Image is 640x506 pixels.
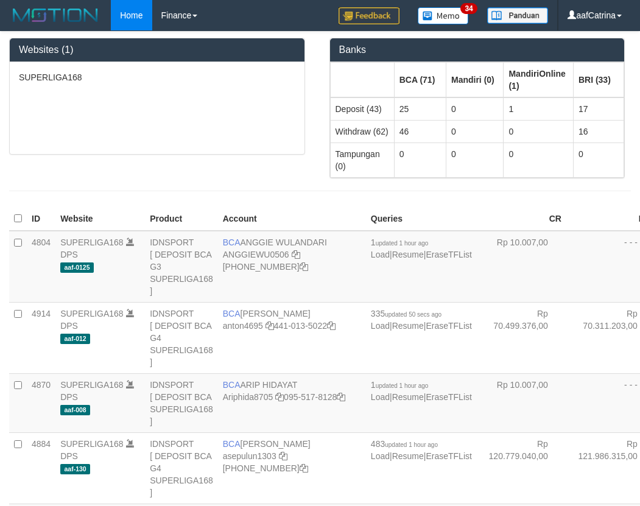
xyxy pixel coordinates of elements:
a: SUPERLIGA168 [60,237,124,247]
a: Copy anton4695 to clipboard [265,321,274,331]
a: Load [371,321,390,331]
a: Resume [392,321,424,331]
td: [PERSON_NAME] 441-013-5022 [218,302,366,373]
td: DPS [55,231,145,303]
td: ARIP HIDAYAT 095-517-8128 [218,373,366,432]
span: aaf-0125 [60,262,94,273]
td: 4870 [27,373,55,432]
h3: Banks [339,44,616,55]
td: [PERSON_NAME] [PHONE_NUMBER] [218,432,366,504]
span: aaf-130 [60,464,90,474]
a: EraseTFList [426,250,471,259]
a: anton4695 [223,321,263,331]
a: Copy Ariphida8705 to clipboard [275,392,284,402]
a: Load [371,451,390,461]
td: 0 [446,120,503,142]
span: aaf-012 [60,334,90,344]
span: BCA [223,309,241,318]
td: 17 [573,97,624,121]
a: ANGGIEWU0506 [223,250,289,259]
th: Website [55,207,145,231]
td: 0 [504,142,573,177]
th: Group: activate to sort column ascending [573,62,624,97]
td: Withdraw (62) [330,120,394,142]
th: Group: activate to sort column ascending [394,62,446,97]
span: 335 [371,309,441,318]
a: Resume [392,250,424,259]
a: Copy 4410135022 to clipboard [327,321,336,331]
a: EraseTFList [426,451,471,461]
th: Product [145,207,218,231]
span: 1 [371,380,429,390]
a: Copy 4062213373 to clipboard [300,262,308,272]
a: Load [371,392,390,402]
span: BCA [223,237,241,247]
a: Copy ANGGIEWU0506 to clipboard [292,250,300,259]
td: 0 [504,120,573,142]
td: Rp 120.779.040,00 [477,432,566,504]
td: 16 [573,120,624,142]
th: ID [27,207,55,231]
td: IDNSPORT [ DEPOSIT BCA G4 SUPERLIGA168 ] [145,432,218,504]
th: Group: activate to sort column ascending [330,62,394,97]
span: updated 1 hour ago [376,240,429,247]
td: 0 [446,142,503,177]
th: Group: activate to sort column ascending [504,62,573,97]
td: 4914 [27,302,55,373]
span: | | [371,237,472,259]
span: 1 [371,237,429,247]
th: Queries [366,207,477,231]
td: 0 [394,142,446,177]
span: updated 1 hour ago [376,382,429,389]
td: 4884 [27,432,55,504]
a: Resume [392,392,424,402]
th: CR [477,207,566,231]
span: updated 50 secs ago [385,311,441,318]
td: IDNSPORT [ DEPOSIT BCA G4 SUPERLIGA168 ] [145,302,218,373]
a: asepulun1303 [223,451,276,461]
td: Rp 70.499.376,00 [477,302,566,373]
a: Copy 0955178128 to clipboard [337,392,345,402]
td: Deposit (43) [330,97,394,121]
a: Copy 4062281875 to clipboard [300,463,308,473]
span: | | [371,309,472,331]
a: SUPERLIGA168 [60,380,124,390]
td: IDNSPORT [ DEPOSIT BCA SUPERLIGA168 ] [145,373,218,432]
td: 25 [394,97,446,121]
a: EraseTFList [426,321,471,331]
td: 0 [446,97,503,121]
a: SUPERLIGA168 [60,309,124,318]
span: | | [371,439,472,461]
td: 46 [394,120,446,142]
th: Account [218,207,366,231]
a: Ariphida8705 [223,392,273,402]
a: EraseTFList [426,392,471,402]
td: Rp 10.007,00 [477,231,566,303]
a: SUPERLIGA168 [60,439,124,449]
td: 0 [573,142,624,177]
td: 1 [504,97,573,121]
span: 34 [460,3,477,14]
th: Group: activate to sort column ascending [446,62,503,97]
td: 4804 [27,231,55,303]
img: MOTION_logo.png [9,6,102,24]
span: BCA [223,439,241,449]
span: aaf-008 [60,405,90,415]
td: DPS [55,373,145,432]
a: Load [371,250,390,259]
td: DPS [55,432,145,504]
img: Feedback.jpg [339,7,399,24]
td: Tampungan (0) [330,142,394,177]
td: IDNSPORT [ DEPOSIT BCA G3 SUPERLIGA168 ] [145,231,218,303]
img: Button%20Memo.svg [418,7,469,24]
td: DPS [55,302,145,373]
td: ANGGIE WULANDARI [PHONE_NUMBER] [218,231,366,303]
a: Copy asepulun1303 to clipboard [279,451,287,461]
td: Rp 10.007,00 [477,373,566,432]
span: | | [371,380,472,402]
span: BCA [223,380,241,390]
span: updated 1 hour ago [385,441,438,448]
p: SUPERLIGA168 [19,71,295,83]
span: 483 [371,439,438,449]
h3: Websites (1) [19,44,295,55]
